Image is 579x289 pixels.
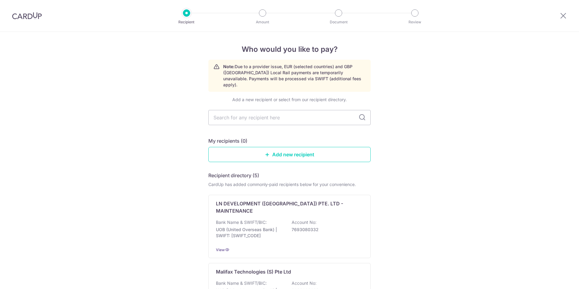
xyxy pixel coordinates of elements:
[216,280,267,286] p: Bank Name & SWIFT/BIC:
[240,19,285,25] p: Amount
[223,64,235,69] strong: Note:
[216,268,291,275] p: Malifax Technologies (S) Pte Ltd
[12,12,42,19] img: CardUp
[164,19,209,25] p: Recipient
[316,19,361,25] p: Document
[292,219,316,225] p: Account No:
[208,110,371,125] input: Search for any recipient here
[208,137,247,144] h5: My recipients (0)
[208,97,371,103] div: Add a new recipient or select from our recipient directory.
[208,44,371,55] h4: Who would you like to pay?
[208,172,259,179] h5: Recipient directory (5)
[292,280,316,286] p: Account No:
[216,219,267,225] p: Bank Name & SWIFT/BIC:
[208,147,371,162] a: Add new recipient
[223,64,366,88] p: Due to a provider issue, EUR (selected countries) and GBP ([GEOGRAPHIC_DATA]) Local Rail payments...
[216,200,356,214] p: LN DEVELOPMENT ([GEOGRAPHIC_DATA]) PTE. LTD - MAINTENANCE
[216,227,284,239] p: UOB (United Overseas Bank) | SWIFT: [SWIFT_CODE]
[208,181,371,188] div: CardUp has added commonly-paid recipients below for your convenience.
[292,227,359,233] p: 7693080332
[216,247,225,252] a: View
[540,271,573,286] iframe: Opens a widget where you can find more information
[392,19,437,25] p: Review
